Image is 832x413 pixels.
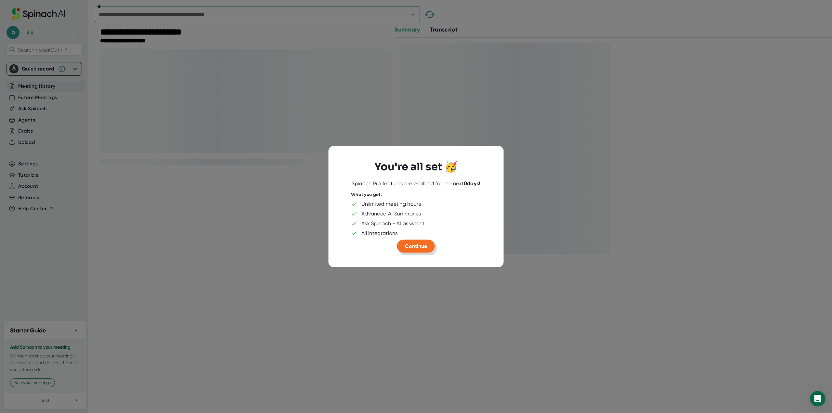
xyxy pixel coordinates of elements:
[374,161,458,173] h3: You're all set 🥳
[361,210,421,217] div: Advanced AI Summaries
[810,391,825,407] iframe: Intercom live chat
[361,220,425,226] div: Ask Spinach - AI assistant
[352,180,480,187] div: Spinach Pro features are enabled for the next
[361,200,421,207] div: Unlimited meeting hours
[464,180,480,187] b: 0 days!
[351,192,382,198] div: What you get:
[405,243,427,249] span: Continue
[397,239,435,252] button: Continue
[361,230,398,236] div: All integrations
